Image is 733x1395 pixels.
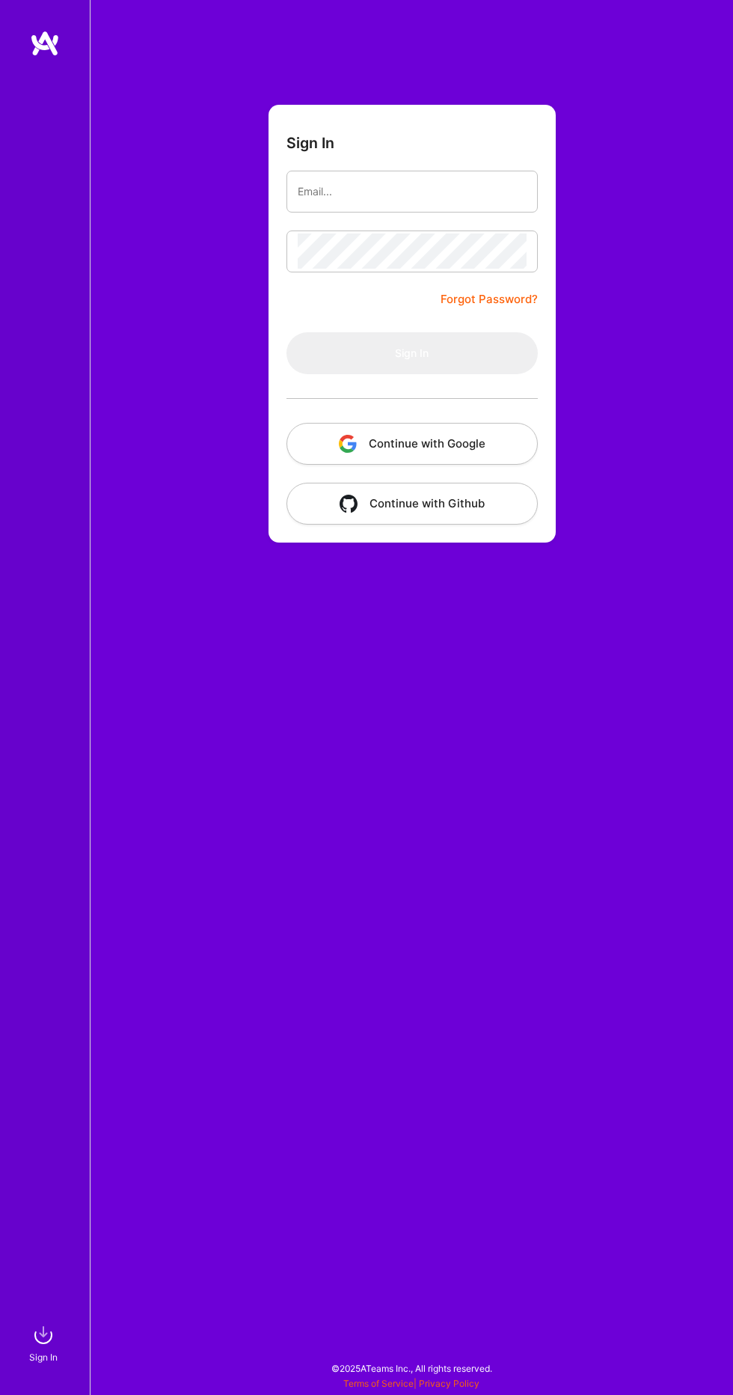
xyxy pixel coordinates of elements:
[28,1320,58,1350] img: sign in
[286,332,538,374] button: Sign In
[339,435,357,453] img: icon
[343,1378,414,1389] a: Terms of Service
[286,135,334,153] h3: Sign In
[30,30,60,57] img: logo
[343,1378,479,1389] span: |
[29,1350,58,1365] div: Sign In
[441,290,538,308] a: Forgot Password?
[286,423,538,465] button: Continue with Google
[286,483,538,525] button: Continue with Github
[298,174,527,210] input: Email...
[31,1320,58,1365] a: sign inSign In
[90,1350,733,1388] div: © 2025 ATeams Inc., All rights reserved.
[419,1378,479,1389] a: Privacy Policy
[340,495,358,513] img: icon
